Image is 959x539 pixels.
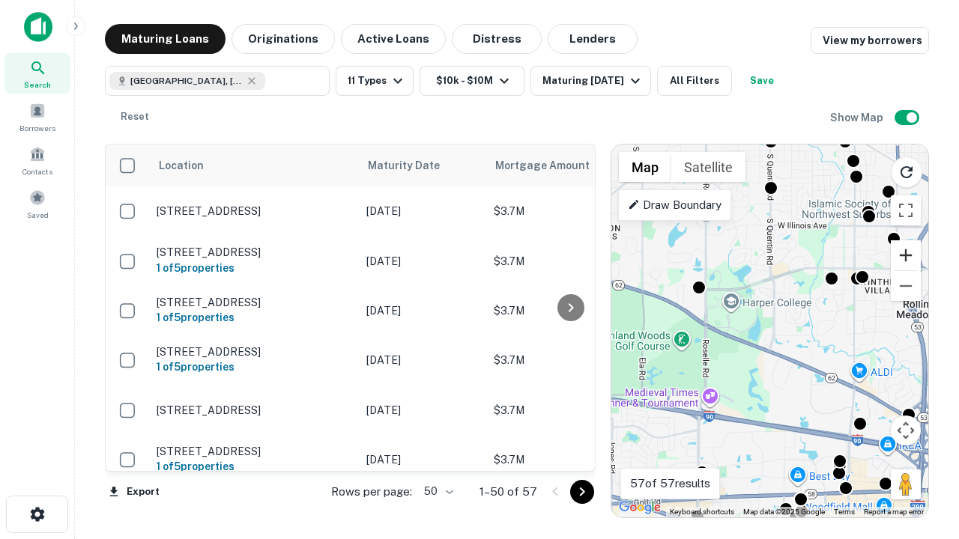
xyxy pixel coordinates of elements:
p: Rows per page: [331,483,412,501]
span: Maturity Date [368,156,459,174]
th: Maturity Date [359,144,486,186]
p: [DATE] [366,402,479,418]
p: [DATE] [366,352,479,368]
p: [STREET_ADDRESS] [157,345,351,359]
button: Maturing [DATE] [530,66,651,96]
p: [STREET_ADDRESS] [157,445,351,458]
a: Search [4,53,70,94]
p: 1–50 of 57 [479,483,537,501]
button: Active Loans [341,24,446,54]
span: [GEOGRAPHIC_DATA], [GEOGRAPHIC_DATA] [130,74,243,88]
button: 11 Types [336,66,414,96]
h6: Show Map [830,109,886,126]
button: Show street map [619,152,671,182]
th: Mortgage Amount [486,144,651,186]
p: [DATE] [366,203,479,219]
button: Lenders [548,24,638,54]
p: $3.7M [494,451,644,468]
p: [STREET_ADDRESS] [157,204,351,218]
button: $10k - $10M [420,66,524,96]
a: Report a map error [864,508,924,516]
span: Saved [27,209,49,221]
p: $3.7M [494,402,644,418]
button: Toggle fullscreen view [891,195,921,225]
p: $3.7M [494,253,644,269]
a: View my borrowers [811,27,929,54]
p: $3.7M [494,352,644,368]
h6: 1 of 5 properties [157,458,351,475]
p: [STREET_ADDRESS] [157,404,351,417]
h6: 1 of 5 properties [157,260,351,276]
div: 0 0 [611,144,928,517]
button: Drag Pegman onto the map to open Street View [891,469,921,499]
p: [STREET_ADDRESS] [157,296,351,309]
a: Open this area in Google Maps (opens a new window) [615,498,665,517]
p: $3.7M [494,203,644,219]
img: Google [615,498,665,517]
iframe: Chat Widget [884,371,959,443]
button: Zoom in [891,240,921,270]
button: Save your search to get updates of matches that match your search criteria. [738,66,786,96]
p: [DATE] [366,253,479,269]
h6: 1 of 5 properties [157,309,351,326]
button: All Filters [657,66,732,96]
span: Contacts [22,165,52,177]
button: Reload search area [891,156,922,188]
img: capitalize-icon.png [24,12,52,42]
a: Borrowers [4,97,70,137]
span: Search [24,79,51,91]
span: Mortgage Amount [495,156,609,174]
div: Maturing [DATE] [542,72,644,90]
a: Saved [4,183,70,224]
button: Go to next page [570,480,594,504]
p: [DATE] [366,451,479,468]
a: Contacts [4,140,70,180]
p: [DATE] [366,302,479,319]
span: Map data ©2025 Google [743,508,825,516]
button: Show satellite imagery [671,152,745,182]
span: Borrowers [19,122,55,134]
button: Maturing Loans [105,24,226,54]
div: 50 [418,481,456,502]
p: Draw Boundary [628,196,721,214]
button: Originations [232,24,335,54]
button: Keyboard shortcuts [670,507,734,517]
h6: 1 of 5 properties [157,359,351,375]
p: [STREET_ADDRESS] [157,246,351,259]
p: $3.7M [494,302,644,319]
button: Export [105,481,163,503]
span: Location [158,156,204,174]
th: Location [149,144,359,186]
p: 57 of 57 results [630,475,710,493]
button: Reset [111,102,159,132]
button: Distress [452,24,542,54]
a: Terms (opens in new tab) [834,508,855,516]
button: Zoom out [891,271,921,301]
